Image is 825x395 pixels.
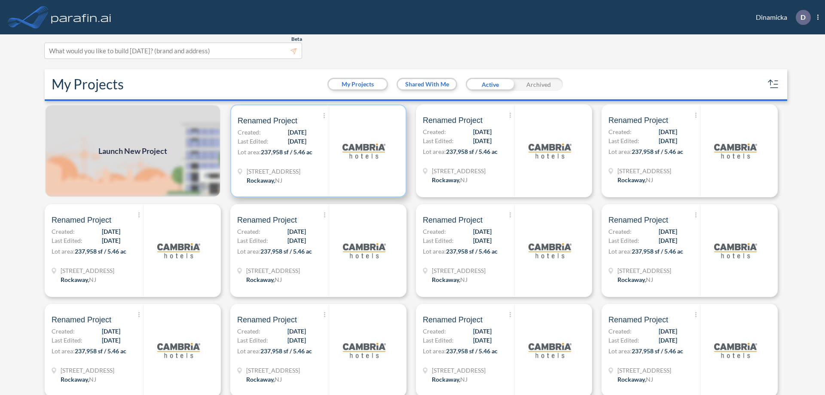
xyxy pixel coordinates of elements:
[423,315,483,325] span: Renamed Project
[238,128,261,137] span: Created:
[247,177,275,184] span: Rockaway ,
[608,127,632,136] span: Created:
[632,347,683,355] span: 237,958 sf / 5.46 ac
[275,177,282,184] span: NJ
[423,136,454,145] span: Last Edited:
[608,148,632,155] span: Lot area:
[432,266,486,275] span: 321 Mt Hope Ave
[423,227,446,236] span: Created:
[423,236,454,245] span: Last Edited:
[52,347,75,355] span: Lot area:
[714,129,757,172] img: logo
[157,229,200,272] img: logo
[61,275,96,284] div: Rockaway, NJ
[432,175,467,184] div: Rockaway, NJ
[52,76,124,92] h2: My Projects
[52,227,75,236] span: Created:
[617,376,646,383] span: Rockaway ,
[514,78,563,91] div: Archived
[247,167,300,176] span: 321 Mt Hope Ave
[237,315,297,325] span: Renamed Project
[466,78,514,91] div: Active
[608,215,668,225] span: Renamed Project
[608,315,668,325] span: Renamed Project
[238,116,297,126] span: Renamed Project
[801,13,806,21] p: D
[473,227,492,236] span: [DATE]
[473,327,492,336] span: [DATE]
[102,327,120,336] span: [DATE]
[237,248,260,255] span: Lot area:
[157,329,200,372] img: logo
[432,375,467,384] div: Rockaway, NJ
[529,129,571,172] img: logo
[446,248,498,255] span: 237,958 sf / 5.46 ac
[287,236,306,245] span: [DATE]
[237,236,268,245] span: Last Edited:
[89,276,96,283] span: NJ
[423,148,446,155] span: Lot area:
[743,10,819,25] div: Dinamicka
[61,266,114,275] span: 321 Mt Hope Ave
[423,336,454,345] span: Last Edited:
[260,248,312,255] span: 237,958 sf / 5.46 ac
[246,375,282,384] div: Rockaway, NJ
[52,327,75,336] span: Created:
[287,336,306,345] span: [DATE]
[617,375,653,384] div: Rockaway, NJ
[646,276,653,283] span: NJ
[246,376,275,383] span: Rockaway ,
[423,115,483,126] span: Renamed Project
[714,329,757,372] img: logo
[61,366,114,375] span: 321 Mt Hope Ave
[102,336,120,345] span: [DATE]
[659,127,677,136] span: [DATE]
[617,175,653,184] div: Rockaway, NJ
[432,275,467,284] div: Rockaway, NJ
[608,347,632,355] span: Lot area:
[608,115,668,126] span: Renamed Project
[473,236,492,245] span: [DATE]
[460,176,467,184] span: NJ
[608,227,632,236] span: Created:
[423,327,446,336] span: Created:
[608,248,632,255] span: Lot area:
[432,366,486,375] span: 321 Mt Hope Ave
[45,104,221,197] img: add
[617,275,653,284] div: Rockaway, NJ
[61,375,96,384] div: Rockaway, NJ
[287,327,306,336] span: [DATE]
[329,79,387,89] button: My Projects
[61,376,89,383] span: Rockaway ,
[260,347,312,355] span: 237,958 sf / 5.46 ac
[659,236,677,245] span: [DATE]
[423,248,446,255] span: Lot area:
[52,315,111,325] span: Renamed Project
[659,136,677,145] span: [DATE]
[460,376,467,383] span: NJ
[608,336,639,345] span: Last Edited:
[49,9,113,26] img: logo
[247,176,282,185] div: Rockaway, NJ
[432,176,460,184] span: Rockaway ,
[237,215,297,225] span: Renamed Project
[398,79,456,89] button: Shared With Me
[659,336,677,345] span: [DATE]
[102,236,120,245] span: [DATE]
[617,266,671,275] span: 321 Mt Hope Ave
[288,128,306,137] span: [DATE]
[632,148,683,155] span: 237,958 sf / 5.46 ac
[52,248,75,255] span: Lot area:
[52,236,82,245] span: Last Edited:
[98,145,167,157] span: Launch New Project
[714,229,757,272] img: logo
[45,104,221,197] a: Launch New Project
[52,215,111,225] span: Renamed Project
[423,127,446,136] span: Created:
[632,248,683,255] span: 237,958 sf / 5.46 ac
[617,176,646,184] span: Rockaway ,
[473,127,492,136] span: [DATE]
[52,336,82,345] span: Last Edited:
[102,227,120,236] span: [DATE]
[473,136,492,145] span: [DATE]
